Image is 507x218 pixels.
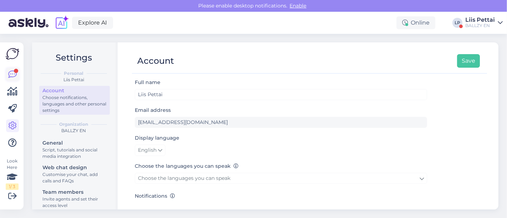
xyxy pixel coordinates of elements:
span: Choose the languages you can speak [138,175,230,181]
label: Email address [135,107,171,114]
div: BALLZY EN [465,23,495,28]
div: Liis Pettai [465,17,495,23]
label: Choose the languages you can speak [135,162,239,170]
b: Personal [64,70,84,77]
h2: Settings [38,51,110,64]
a: Explore AI [72,17,113,29]
a: AccountChoose notifications, languages and other personal settings [39,86,110,115]
a: Liis PettaiBALLZY EN [465,17,503,28]
a: Team membersInvite agents and set their access level [39,187,110,210]
label: Get email when customer starts a chat [154,203,267,214]
div: Web chat design [42,164,107,171]
input: Enter email [135,117,427,128]
img: explore-ai [54,15,69,30]
label: Notifications [135,192,175,200]
div: Customise your chat, add calls and FAQs [42,171,107,184]
div: Choose notifications, languages and other personal settings [42,94,107,114]
span: Enable [288,2,309,9]
div: General [42,139,107,147]
a: Web chat designCustomise your chat, add calls and FAQs [39,163,110,185]
img: Askly Logo [6,48,19,59]
div: Invite agents and set their access level [42,196,107,209]
div: Account [42,87,107,94]
span: English [138,146,157,154]
a: GeneralScript, tutorials and social media integration [39,138,110,161]
a: English [135,145,165,156]
label: Display language [135,134,179,142]
a: Choose the languages you can speak [135,173,427,184]
b: Organization [60,121,88,128]
div: Online [396,16,435,29]
div: Script, tutorials and social media integration [42,147,107,160]
div: BALLZY EN [38,128,110,134]
button: Save [457,54,480,68]
div: Look Here [6,158,19,190]
label: Full name [135,79,160,86]
div: LP [452,18,462,28]
div: 1 / 3 [6,183,19,190]
div: Account [137,54,174,68]
div: Team members [42,188,107,196]
div: Liis Pettai [38,77,110,83]
input: Enter name [135,89,427,100]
